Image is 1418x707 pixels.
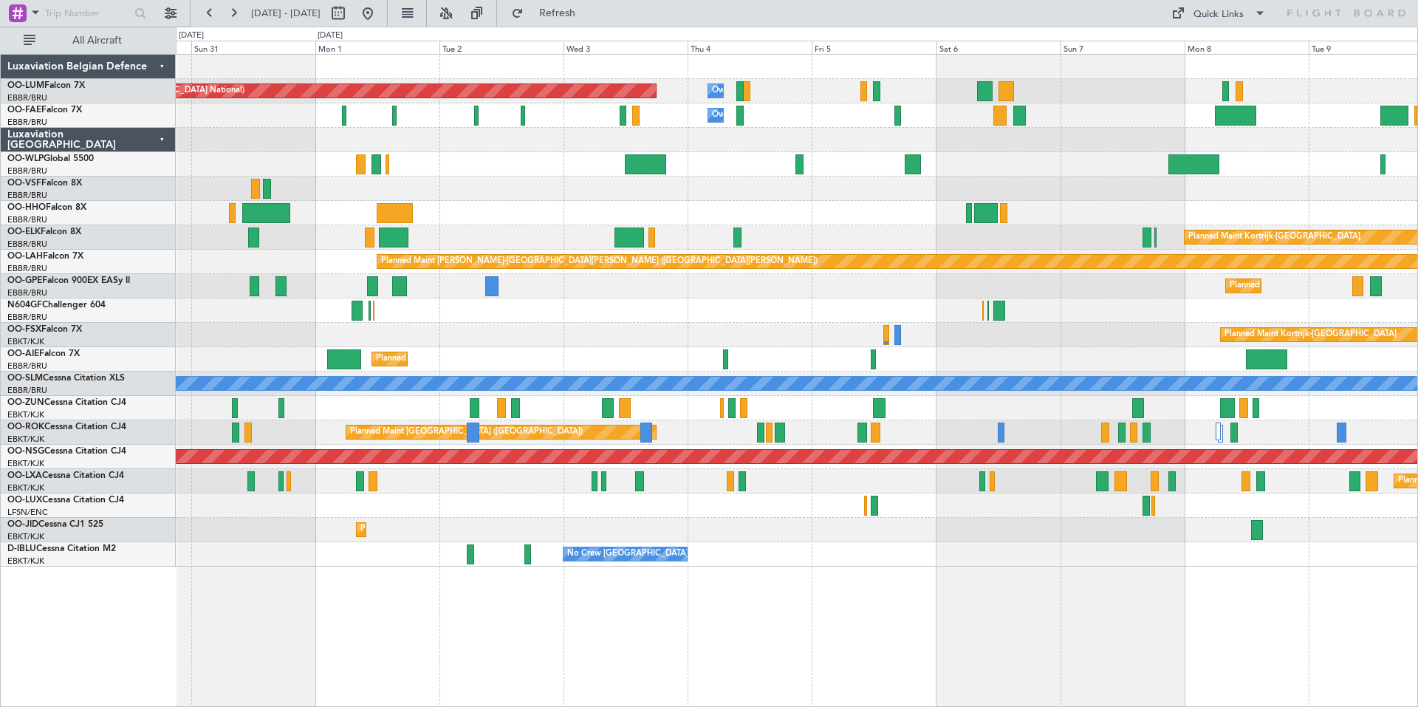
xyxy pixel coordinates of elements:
a: OO-LUXCessna Citation CJ4 [7,496,124,505]
a: OO-AIEFalcon 7X [7,349,80,358]
span: OO-GPE [7,276,42,285]
a: EBBR/BRU [7,92,47,103]
div: Planned Maint Kortrijk-[GEOGRAPHIC_DATA] [360,519,532,541]
input: Trip Number [45,2,130,24]
a: EBBR/BRU [7,214,47,225]
a: EBBR/BRU [7,312,47,323]
a: OO-GPEFalcon 900EX EASy II [7,276,130,285]
div: [DATE] [179,30,204,42]
span: OO-LUX [7,496,42,505]
div: Planned Maint Kortrijk-[GEOGRAPHIC_DATA] [1225,324,1397,346]
span: OO-FAE [7,106,41,115]
button: Refresh [504,1,593,25]
div: Thu 4 [688,41,812,54]
a: EBKT/KJK [7,458,44,469]
a: OO-HHOFalcon 8X [7,203,86,212]
span: N604GF [7,301,42,310]
a: OO-ZUNCessna Citation CJ4 [7,398,126,407]
a: EBBR/BRU [7,190,47,201]
div: Mon 8 [1185,41,1309,54]
span: [DATE] - [DATE] [251,7,321,20]
div: Wed 3 [564,41,688,54]
a: EBKT/KJK [7,531,44,542]
div: Planned Maint Kortrijk-[GEOGRAPHIC_DATA] [1188,226,1360,248]
span: OO-LAH [7,252,43,261]
button: Quick Links [1164,1,1273,25]
div: Tue 2 [439,41,564,54]
a: OO-NSGCessna Citation CJ4 [7,447,126,456]
a: OO-SLMCessna Citation XLS [7,374,125,383]
div: Planned Maint [PERSON_NAME]-[GEOGRAPHIC_DATA][PERSON_NAME] ([GEOGRAPHIC_DATA][PERSON_NAME]) [381,250,818,273]
span: All Aircraft [38,35,156,46]
a: OO-LXACessna Citation CJ4 [7,471,124,480]
a: LFSN/ENC [7,507,48,518]
span: Refresh [527,8,589,18]
div: Owner Melsbroek Air Base [712,80,812,102]
div: [DATE] [318,30,343,42]
span: OO-JID [7,520,38,529]
div: Sat 6 [936,41,1061,54]
a: EBBR/BRU [7,385,47,396]
a: OO-VSFFalcon 8X [7,179,82,188]
a: EBKT/KJK [7,434,44,445]
a: OO-LAHFalcon 7X [7,252,83,261]
a: D-IBLUCessna Citation M2 [7,544,116,553]
span: OO-FSX [7,325,41,334]
a: OO-FSXFalcon 7X [7,325,82,334]
span: OO-LUM [7,81,44,90]
a: EBKT/KJK [7,336,44,347]
a: OO-FAEFalcon 7X [7,106,82,115]
a: OO-JIDCessna CJ1 525 [7,520,103,529]
div: Mon 1 [315,41,439,54]
span: OO-ROK [7,423,44,431]
span: OO-VSF [7,179,41,188]
div: No Crew [GEOGRAPHIC_DATA] ([GEOGRAPHIC_DATA] National) [567,543,815,565]
span: OO-ZUN [7,398,44,407]
div: Planned Maint [GEOGRAPHIC_DATA] ([GEOGRAPHIC_DATA]) [350,421,583,443]
a: OO-ELKFalcon 8X [7,228,81,236]
div: Planned Maint [GEOGRAPHIC_DATA] ([GEOGRAPHIC_DATA]) [376,348,609,370]
span: OO-WLP [7,154,44,163]
span: D-IBLU [7,544,36,553]
a: OO-ROKCessna Citation CJ4 [7,423,126,431]
a: N604GFChallenger 604 [7,301,106,310]
button: All Aircraft [16,29,160,52]
a: EBBR/BRU [7,239,47,250]
span: OO-ELK [7,228,41,236]
a: OO-WLPGlobal 5500 [7,154,94,163]
a: EBKT/KJK [7,482,44,493]
div: Sun 7 [1061,41,1185,54]
div: Fri 5 [812,41,936,54]
span: OO-NSG [7,447,44,456]
div: Owner Melsbroek Air Base [712,104,812,126]
span: OO-SLM [7,374,43,383]
a: OO-LUMFalcon 7X [7,81,85,90]
div: Quick Links [1193,7,1244,22]
a: EBBR/BRU [7,361,47,372]
div: Sun 31 [191,41,315,54]
span: OO-HHO [7,203,46,212]
a: EBKT/KJK [7,556,44,567]
a: EBBR/BRU [7,165,47,177]
span: OO-AIE [7,349,39,358]
a: EBBR/BRU [7,117,47,128]
a: EBBR/BRU [7,263,47,274]
a: EBKT/KJK [7,409,44,420]
a: EBBR/BRU [7,287,47,298]
span: OO-LXA [7,471,42,480]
